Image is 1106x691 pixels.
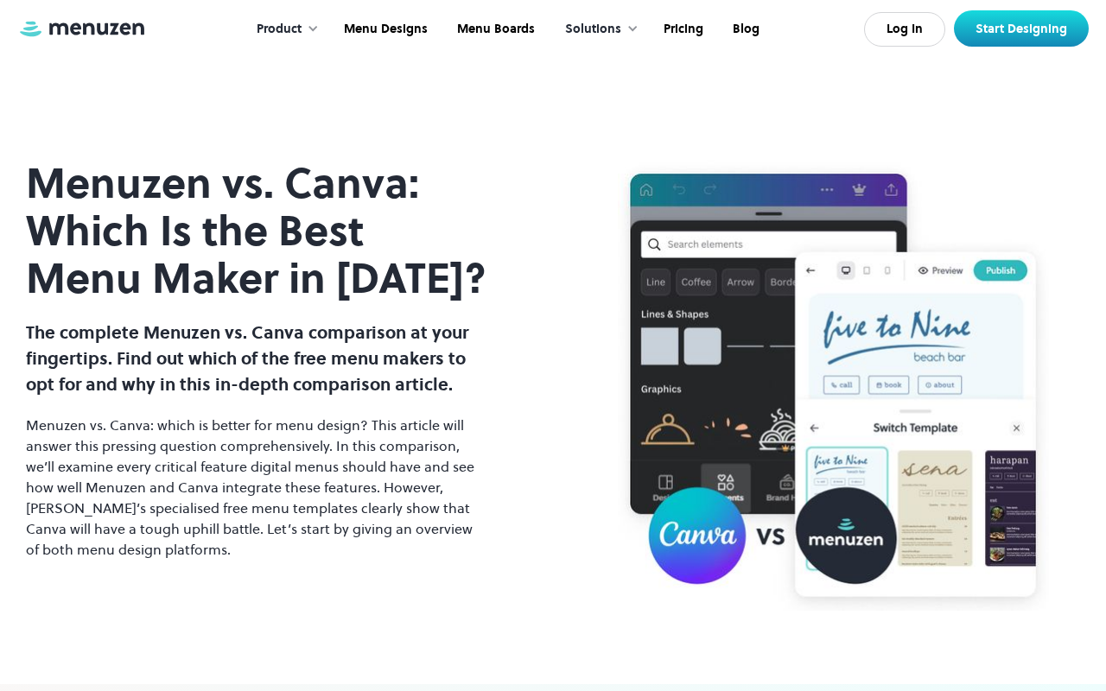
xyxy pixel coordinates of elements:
div: Solutions [565,20,621,39]
a: Pricing [647,3,716,56]
h1: Menuzen vs. Canva: Which Is the Best Menu Maker in [DATE]? [26,160,488,302]
a: Start Designing [954,10,1089,47]
h2: The complete Menuzen vs. Canva comparison at your fingertips. Find out which of the free menu mak... [26,320,488,397]
div: Product [239,3,327,56]
a: Blog [716,3,772,56]
a: Menu Designs [327,3,441,56]
a: Log In [864,12,945,47]
div: Product [257,20,302,39]
div: Solutions [548,3,647,56]
a: Menu Boards [441,3,548,56]
p: Menuzen vs. Canva: which is better for menu design? This article will answer this pressing questi... [26,415,488,560]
